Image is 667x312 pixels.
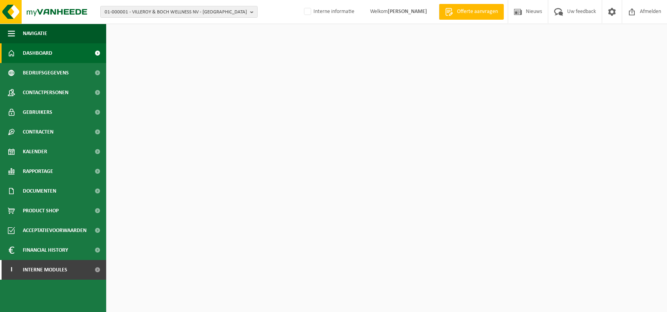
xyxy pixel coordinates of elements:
span: Financial History [23,240,68,260]
button: 01-000001 - VILLEROY & BOCH WELLNESS NV - [GEOGRAPHIC_DATA] [100,6,258,18]
span: Kalender [23,142,47,162]
span: Interne modules [23,260,67,280]
span: Documenten [23,181,56,201]
span: Offerte aanvragen [455,8,500,16]
span: Product Shop [23,201,59,221]
span: Navigatie [23,24,47,43]
span: Dashboard [23,43,52,63]
span: Gebruikers [23,102,52,122]
span: Bedrijfsgegevens [23,63,69,83]
span: Contactpersonen [23,83,68,102]
span: I [8,260,15,280]
span: Acceptatievoorwaarden [23,221,87,240]
span: 01-000001 - VILLEROY & BOCH WELLNESS NV - [GEOGRAPHIC_DATA] [105,6,247,18]
strong: [PERSON_NAME] [388,9,427,15]
label: Interne informatie [302,6,354,18]
a: Offerte aanvragen [439,4,504,20]
span: Rapportage [23,162,53,181]
span: Contracten [23,122,53,142]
